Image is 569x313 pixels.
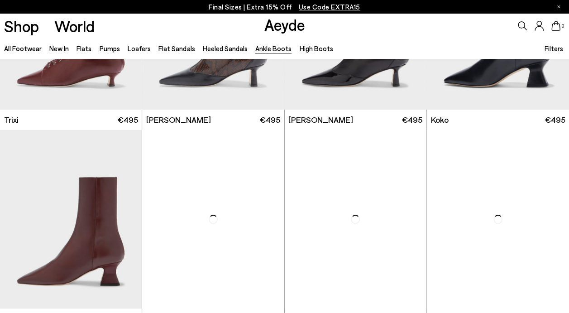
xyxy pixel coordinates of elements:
[299,3,360,11] span: Navigate to /collections/ss25-final-sizes
[402,114,422,125] span: €495
[146,114,211,125] span: [PERSON_NAME]
[560,24,565,29] span: 0
[4,114,19,125] span: Trixi
[255,44,292,53] a: Ankle Boots
[49,44,69,53] a: New In
[285,110,426,130] a: [PERSON_NAME] €495
[430,114,448,125] span: Koko
[545,44,563,53] span: Filters
[54,18,95,34] a: World
[128,44,151,53] a: Loafers
[260,114,280,125] span: €495
[77,44,91,53] a: Flats
[299,44,333,53] a: High Boots
[118,114,138,125] span: €495
[209,1,360,13] p: Final Sizes | Extra 15% Off
[158,44,195,53] a: Flat Sandals
[142,130,284,308] img: Koko Regal Heel Boots
[203,44,248,53] a: Heeled Sandals
[264,15,305,34] a: Aeyde
[551,21,560,31] a: 0
[100,44,120,53] a: Pumps
[288,114,353,125] span: [PERSON_NAME]
[545,114,565,125] span: €495
[4,44,42,53] a: All Footwear
[142,110,284,130] a: [PERSON_NAME] €495
[427,110,569,130] a: Koko €495
[427,130,569,308] img: Dorothy Soft Sock Boots
[285,130,426,308] img: Dorothy Soft Sock Boots
[4,18,39,34] a: Shop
